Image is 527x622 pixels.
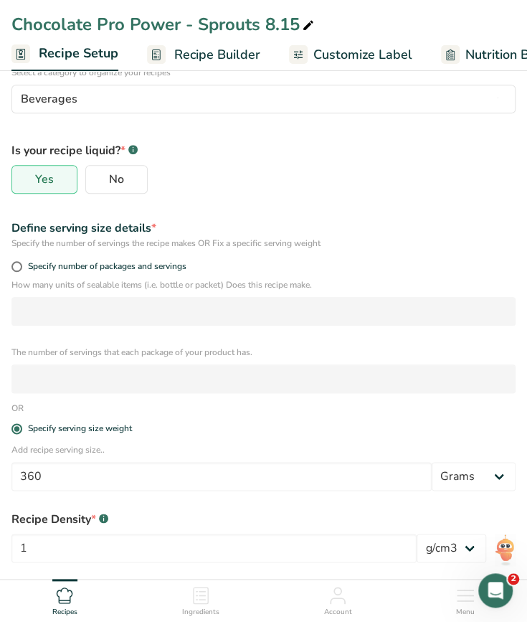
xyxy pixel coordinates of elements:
p: The number of servings that each package of your product has. [11,346,516,359]
span: Recipe Setup [39,44,118,63]
span: Menu [456,607,475,618]
p: Is your recipe liquid? [11,139,516,159]
span: Ingredients [182,607,219,618]
span: Recipe Builder [174,45,260,65]
div: Recipe Density [11,511,516,528]
span: 2 [508,573,519,585]
span: Account [323,607,351,618]
input: Type your serving size here [11,462,432,491]
div: Define serving size details [11,220,516,237]
div: OR [3,402,524,415]
p: Select a category to organize your recipes [11,66,516,79]
input: Type your density here [11,534,417,562]
div: Chocolate Pro Power - Sprouts 8.15 [11,11,317,37]
span: Specify number of packages and servings [22,261,186,272]
button: Beverages [11,85,516,113]
p: How many units of sealable items (i.e. bottle or packet) Does this recipe make. [11,278,516,291]
span: Customize Label [313,45,412,65]
a: Recipes [52,580,77,618]
a: Ingredients [182,580,219,618]
a: Customize Label [289,39,412,71]
p: Add recipe serving size.. [11,443,516,456]
a: Recipe Builder [147,39,260,71]
a: Account [323,580,351,618]
div: Specify the number of servings the recipe makes OR Fix a specific serving weight [11,237,516,250]
img: ai-bot.1dcbe71.gif [495,534,516,566]
span: Beverages [21,90,77,108]
div: Specify serving size weight [28,423,132,434]
iframe: Intercom live chat [478,573,513,608]
span: Yes [35,172,54,187]
a: Recipe Setup [11,37,118,72]
span: No [109,172,124,187]
span: Recipes [52,607,77,618]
